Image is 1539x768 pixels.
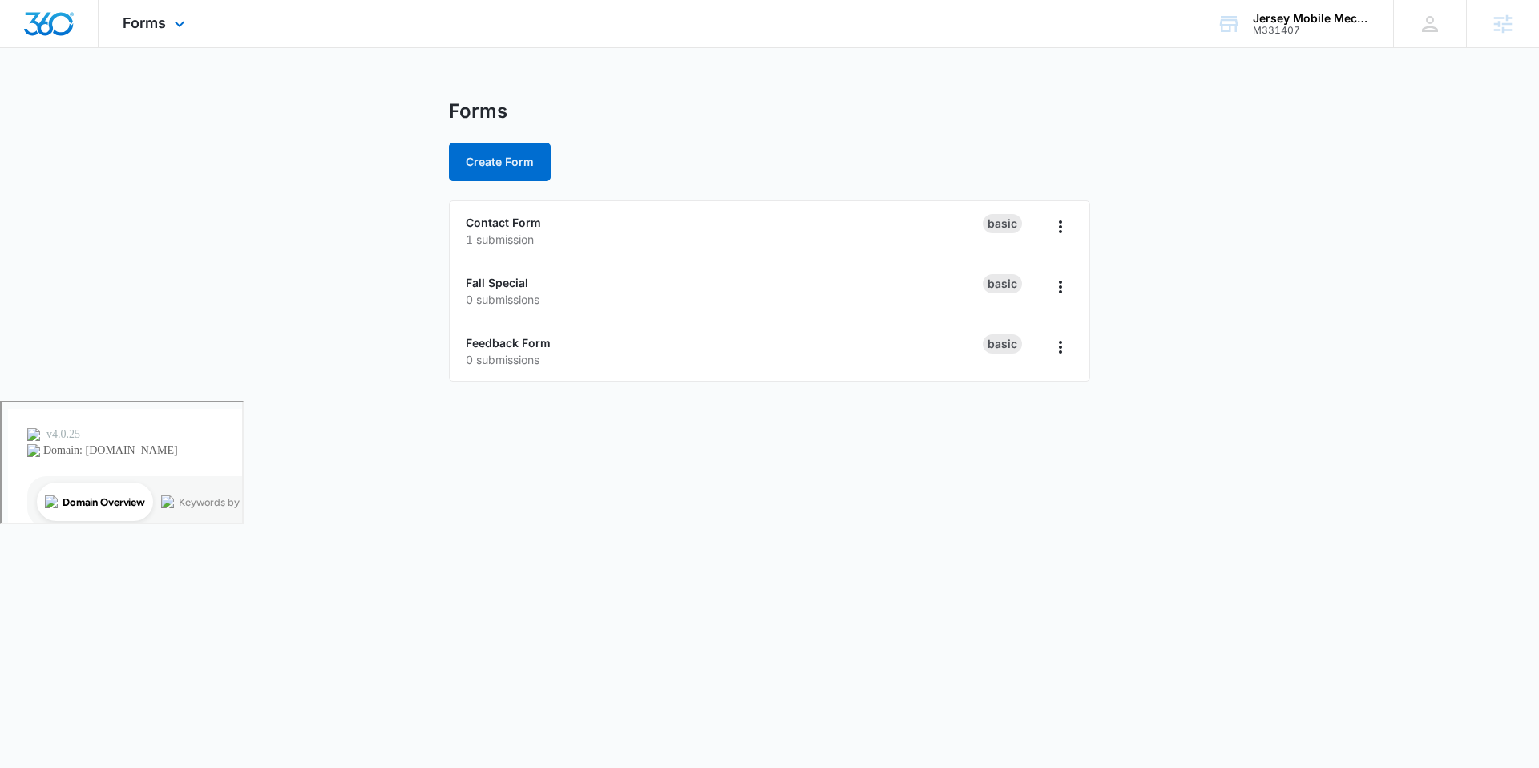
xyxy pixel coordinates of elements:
[43,93,56,106] img: tab_domain_overview_orange.svg
[45,26,79,38] div: v 4.0.25
[61,95,143,105] div: Domain Overview
[466,276,528,289] a: Fall Special
[466,231,983,248] p: 1 submission
[160,93,172,106] img: tab_keywords_by_traffic_grey.svg
[983,274,1022,293] div: Basic
[1048,214,1073,240] button: Overflow Menu
[1253,12,1370,25] div: account name
[466,351,983,368] p: 0 submissions
[449,143,551,181] button: Create Form
[983,214,1022,233] div: Basic
[466,336,551,350] a: Feedback Form
[466,216,541,229] a: Contact Form
[123,14,166,31] span: Forms
[1048,334,1073,360] button: Overflow Menu
[1048,274,1073,300] button: Overflow Menu
[449,99,507,123] h1: Forms
[177,95,270,105] div: Keywords by Traffic
[983,334,1022,354] div: Basic
[26,26,38,38] img: logo_orange.svg
[466,291,983,308] p: 0 submissions
[42,42,176,55] div: Domain: [DOMAIN_NAME]
[26,42,38,55] img: website_grey.svg
[1253,25,1370,36] div: account id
